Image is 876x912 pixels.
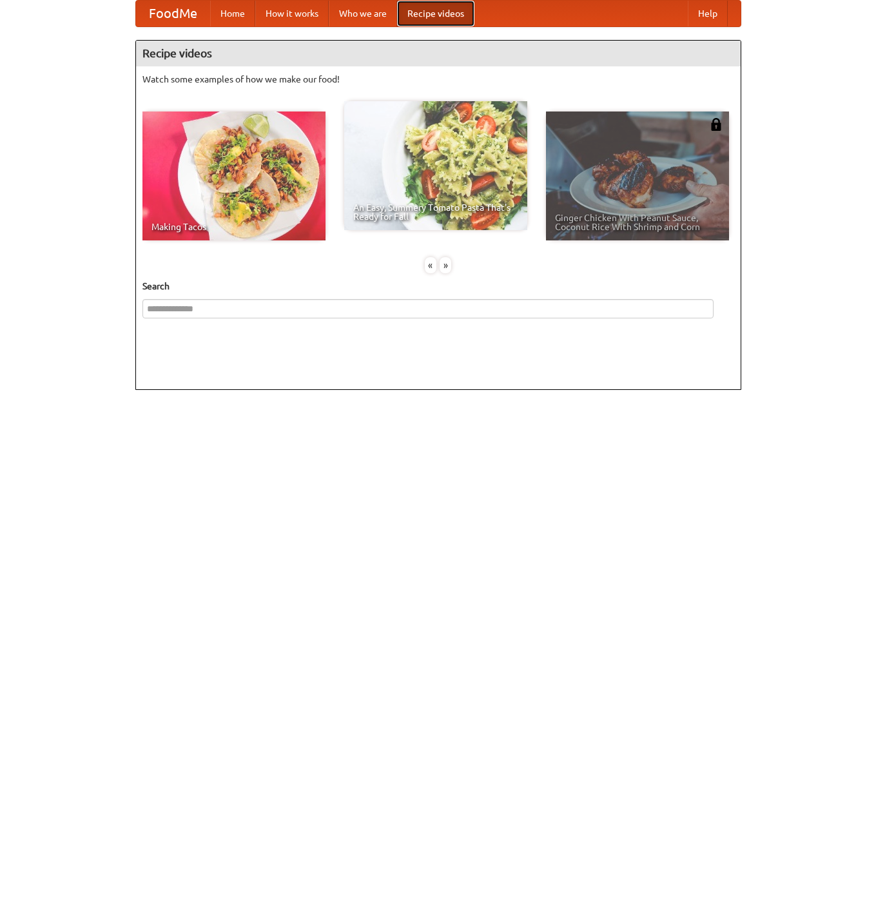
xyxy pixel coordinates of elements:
a: An Easy, Summery Tomato Pasta That's Ready for Fall [344,101,527,230]
span: An Easy, Summery Tomato Pasta That's Ready for Fall [353,203,518,221]
h5: Search [142,280,734,293]
a: Recipe videos [397,1,474,26]
a: Making Tacos [142,112,326,240]
a: Who we are [329,1,397,26]
div: » [440,257,451,273]
span: Making Tacos [151,222,316,231]
a: Help [688,1,728,26]
h4: Recipe videos [136,41,741,66]
a: FoodMe [136,1,210,26]
a: How it works [255,1,329,26]
p: Watch some examples of how we make our food! [142,73,734,86]
a: Home [210,1,255,26]
div: « [425,257,436,273]
img: 483408.png [710,118,723,131]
